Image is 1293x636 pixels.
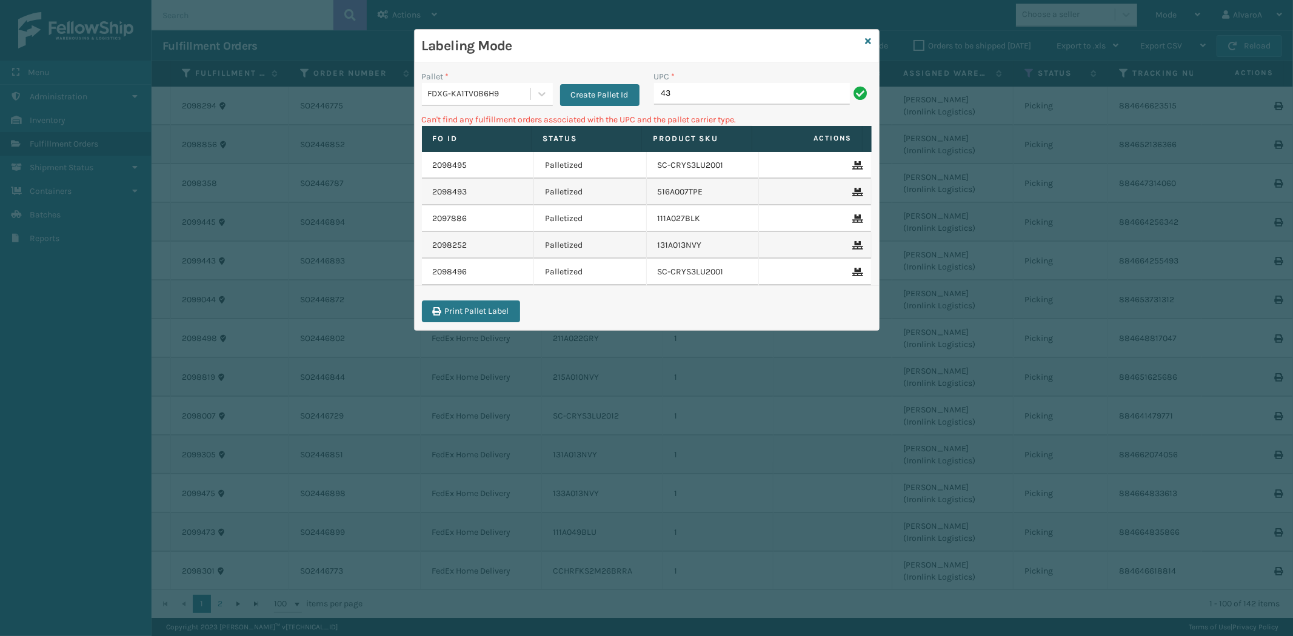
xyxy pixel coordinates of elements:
[433,186,467,198] a: 2098493
[647,259,760,285] td: SC-CRYS3LU2001
[853,161,860,170] i: Remove From Pallet
[422,70,449,83] label: Pallet
[534,152,647,179] td: Palletized
[433,239,467,251] a: 2098252
[853,214,860,223] i: Remove From Pallet
[534,205,647,232] td: Palletized
[654,70,675,83] label: UPC
[647,232,760,259] td: 131A013NVY
[534,259,647,285] td: Palletized
[853,268,860,276] i: Remove From Pallet
[756,128,860,148] span: Actions
[428,88,532,101] div: FDXG-KA1TV0B6H9
[560,84,640,106] button: Create Pallet Id
[534,232,647,259] td: Palletized
[647,179,760,205] td: 516A007TPE
[422,37,861,55] h3: Labeling Mode
[433,133,521,144] label: Fo Id
[647,152,760,179] td: SC-CRYS3LU2001
[433,159,467,171] a: 2098495
[422,113,872,126] p: Can't find any fulfillment orders associated with the UPC and the pallet carrier type.
[647,205,760,232] td: 111A027BLK
[433,213,467,225] a: 2097886
[433,266,467,278] a: 2098496
[543,133,630,144] label: Status
[853,188,860,196] i: Remove From Pallet
[534,179,647,205] td: Palletized
[853,241,860,250] i: Remove From Pallet
[422,300,520,322] button: Print Pallet Label
[653,133,741,144] label: Product SKU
